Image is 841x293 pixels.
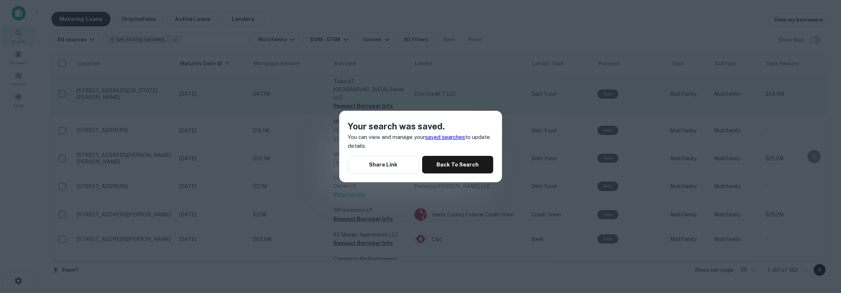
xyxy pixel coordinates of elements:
h4: Your search was saved. [348,120,493,133]
button: Back To Search [422,156,493,173]
iframe: Chat Widget [804,234,841,270]
button: Share Link [348,156,419,173]
p: You can view and manage your to update details. [348,133,493,150]
a: saved searches [425,134,465,140]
